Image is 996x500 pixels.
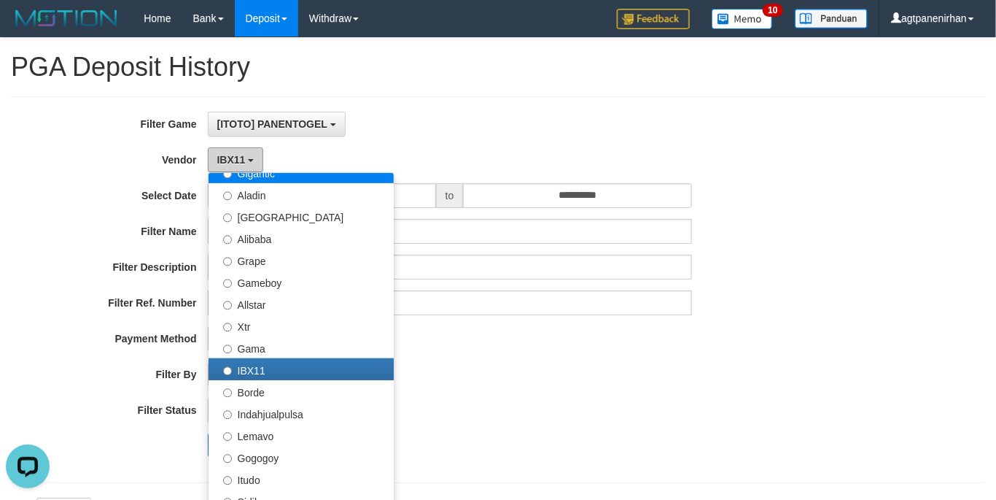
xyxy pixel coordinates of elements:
img: Button%20Memo.svg [712,9,773,29]
label: Indahjualpulsa [209,402,394,424]
input: IBX11 [223,366,233,376]
label: Gogogoy [209,446,394,468]
img: MOTION_logo.png [11,7,122,29]
button: [ITOTO] PANENTOGEL [208,112,346,136]
input: Alibaba [223,235,233,245]
input: Indahjualpulsa [223,410,233,420]
label: Grape [209,249,394,271]
span: to [436,183,464,208]
label: Lemavo [209,424,394,446]
input: Aladin [223,191,233,201]
img: panduan.png [795,9,868,28]
label: Xtr [209,315,394,336]
label: IBX11 [209,358,394,380]
input: Grape [223,257,233,266]
h1: PGA Deposit History [11,53,985,82]
button: Open LiveChat chat widget [6,6,50,50]
label: Itudo [209,468,394,490]
label: Gameboy [209,271,394,293]
label: Aladin [209,183,394,205]
input: Itudo [223,476,233,485]
input: Borde [223,388,233,398]
input: Gogogoy [223,454,233,464]
input: [GEOGRAPHIC_DATA] [223,213,233,223]
label: Allstar [209,293,394,315]
input: Allstar [223,301,233,310]
input: Lemavo [223,432,233,442]
img: Feedback.jpg [617,9,690,29]
span: 10 [763,4,782,17]
label: Borde [209,380,394,402]
label: Alibaba [209,227,394,249]
span: IBX11 [217,154,246,166]
input: Xtr [223,323,233,332]
label: [GEOGRAPHIC_DATA] [209,205,394,227]
button: IBX11 [208,147,264,172]
span: [ITOTO] PANENTOGEL [217,118,327,130]
input: Gama [223,345,233,354]
label: Gama [209,336,394,358]
input: Gameboy [223,279,233,288]
input: Gigantic [223,169,233,179]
